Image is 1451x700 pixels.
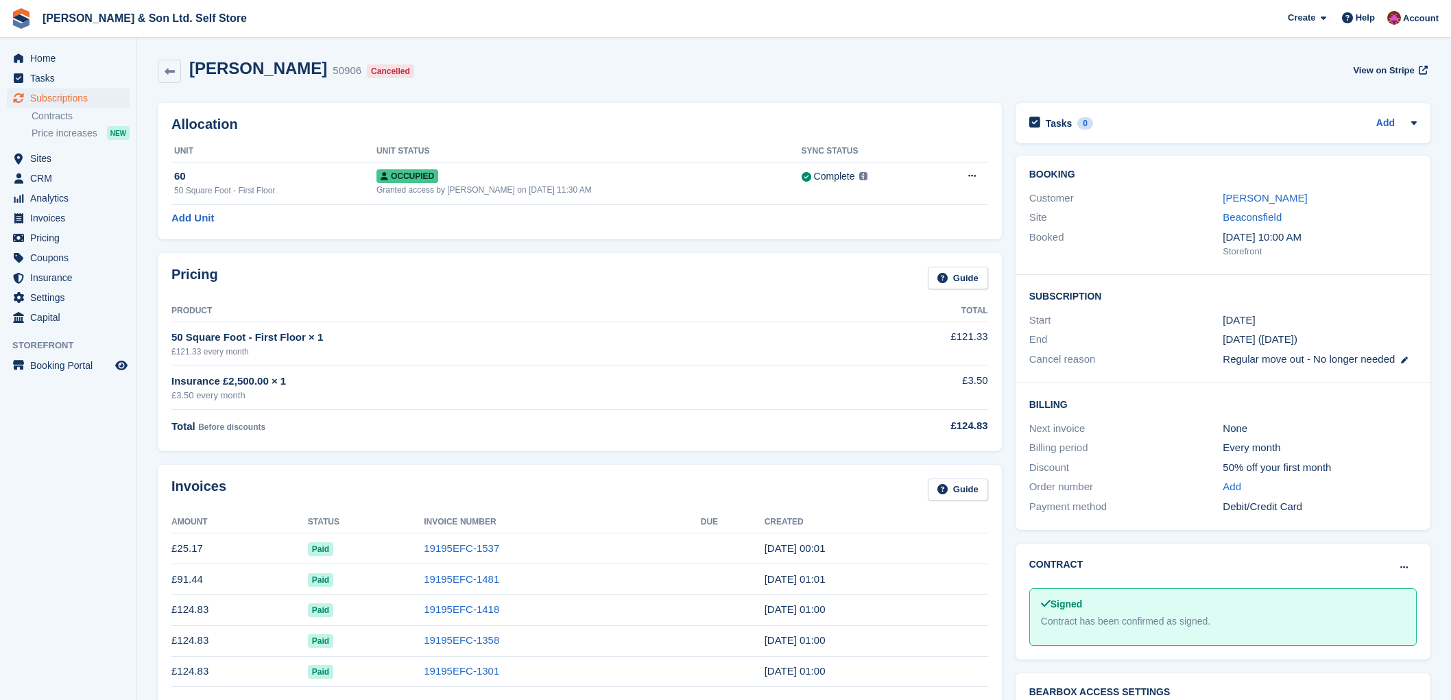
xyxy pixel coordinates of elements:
[1029,352,1223,367] div: Cancel reason
[32,110,130,123] a: Contracts
[1029,397,1417,411] h2: Billing
[367,64,414,78] div: Cancelled
[171,374,827,389] div: Insurance £2,500.00 × 1
[32,127,97,140] span: Price increases
[1223,479,1241,495] a: Add
[376,184,802,196] div: Granted access by [PERSON_NAME] on [DATE] 11:30 AM
[32,125,130,141] a: Price increases NEW
[7,268,130,287] a: menu
[308,603,333,617] span: Paid
[113,357,130,374] a: Preview store
[765,511,988,533] th: Created
[308,573,333,587] span: Paid
[424,511,701,533] th: Invoice Number
[827,300,987,322] th: Total
[814,169,855,184] div: Complete
[1029,499,1223,515] div: Payment method
[1223,353,1395,365] span: Regular move out - No longer needed
[30,169,112,188] span: CRM
[1376,116,1395,132] a: Add
[1223,211,1282,223] a: Beaconsfield
[1223,192,1307,204] a: [PERSON_NAME]
[171,330,827,346] div: 50 Square Foot - First Floor × 1
[7,228,130,248] a: menu
[765,634,826,646] time: 2025-06-26 00:00:36 UTC
[802,141,931,162] th: Sync Status
[30,69,112,88] span: Tasks
[171,389,827,402] div: £3.50 every month
[1029,479,1223,495] div: Order number
[1223,421,1417,437] div: None
[424,573,499,585] a: 19195EFC-1481
[171,564,308,595] td: £91.44
[1288,11,1315,25] span: Create
[1029,289,1417,302] h2: Subscription
[1046,117,1072,130] h2: Tasks
[1223,333,1297,345] span: [DATE] ([DATE])
[1223,245,1417,258] div: Storefront
[171,117,988,132] h2: Allocation
[827,322,987,365] td: £121.33
[308,542,333,556] span: Paid
[859,172,867,180] img: icon-info-grey-7440780725fd019a000dd9b08b2336e03edf1995a4989e88bcd33f0948082b44.svg
[7,189,130,208] a: menu
[376,169,438,183] span: Occupied
[376,141,802,162] th: Unit Status
[174,184,376,197] div: 50 Square Foot - First Floor
[424,665,499,677] a: 19195EFC-1301
[198,422,265,432] span: Before discounts
[171,300,827,322] th: Product
[30,288,112,307] span: Settings
[1223,499,1417,515] div: Debit/Credit Card
[765,603,826,615] time: 2025-07-26 00:00:38 UTC
[424,603,499,615] a: 19195EFC-1418
[30,228,112,248] span: Pricing
[701,511,765,533] th: Due
[1387,11,1401,25] img: Kate Standish
[171,625,308,656] td: £124.83
[171,511,308,533] th: Amount
[1356,11,1375,25] span: Help
[30,49,112,68] span: Home
[1029,440,1223,456] div: Billing period
[7,49,130,68] a: menu
[30,268,112,287] span: Insurance
[7,88,130,108] a: menu
[1041,614,1405,629] div: Contract has been confirmed as signed.
[1029,460,1223,476] div: Discount
[30,356,112,375] span: Booking Portal
[7,308,130,327] a: menu
[424,542,499,554] a: 19195EFC-1537
[1029,687,1417,698] h2: BearBox Access Settings
[7,248,130,267] a: menu
[1223,460,1417,476] div: 50% off your first month
[171,533,308,564] td: £25.17
[12,339,136,352] span: Storefront
[1353,64,1414,77] span: View on Stripe
[333,63,361,79] div: 50906
[7,169,130,188] a: menu
[928,479,988,501] a: Guide
[107,126,130,140] div: NEW
[30,149,112,168] span: Sites
[171,594,308,625] td: £124.83
[37,7,252,29] a: [PERSON_NAME] & Son Ltd. Self Store
[30,248,112,267] span: Coupons
[174,169,376,184] div: 60
[189,59,327,77] h2: [PERSON_NAME]
[7,69,130,88] a: menu
[308,634,333,648] span: Paid
[765,573,826,585] time: 2025-08-26 00:01:46 UTC
[1029,191,1223,206] div: Customer
[424,634,499,646] a: 19195EFC-1358
[7,208,130,228] a: menu
[171,420,195,432] span: Total
[171,141,376,162] th: Unit
[765,665,826,677] time: 2025-05-26 00:00:37 UTC
[30,308,112,327] span: Capital
[928,267,988,289] a: Guide
[7,356,130,375] a: menu
[1347,59,1430,82] a: View on Stripe
[171,346,827,358] div: £121.33 every month
[1077,117,1093,130] div: 0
